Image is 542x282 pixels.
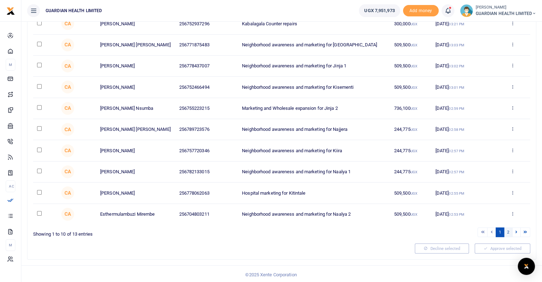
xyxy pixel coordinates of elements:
td: [PERSON_NAME] [96,77,175,98]
span: Catherine Ainomugisha [61,39,74,51]
a: UGX 7,951,973 [359,4,400,17]
td: Neighborhood awareness and marketing for Kiira [238,140,390,161]
small: 03:03 PM [449,43,464,47]
a: 2 [504,227,512,237]
td: [PERSON_NAME] [PERSON_NAME] [96,119,175,140]
td: [DATE] [431,204,495,225]
td: 509,500 [390,183,432,204]
small: 03:01 PM [449,86,464,89]
small: UGX [411,170,417,174]
td: Hospital marketing for Kitintale [238,183,390,204]
td: 256778437007 [175,56,238,77]
div: Open Intercom Messenger [518,258,535,275]
td: [PERSON_NAME] [96,161,175,183]
small: UGX [411,149,417,153]
span: Catherine Ainomugisha [61,186,74,199]
td: 509,500 [390,56,432,77]
span: Catherine Ainomugisha [61,123,74,136]
td: [DATE] [431,77,495,98]
small: 02:57 PM [449,170,464,174]
li: Toup your wallet [403,5,439,17]
a: 1 [496,227,504,237]
li: M [6,239,15,251]
small: UGX [411,64,417,68]
span: Catherine Ainomugisha [61,208,74,221]
td: 509,500 [390,77,432,98]
span: GUARDIAN HEALTH LIMITED [43,7,105,14]
td: [DATE] [431,56,495,77]
span: Catherine Ainomugisha [61,60,74,72]
li: Wallet ballance [356,4,403,17]
td: Neighborhood awareness and marketing for Naalya 2 [238,204,390,225]
a: profile-user [PERSON_NAME] GUARDIAN HEALTH LIMITED [460,4,536,17]
td: Marketing and Wholesale expansion for Jinja 2 [238,98,390,119]
td: 300,000 [390,13,432,34]
td: [DATE] [431,35,495,56]
td: Neighborhood awareness and marketing for Jinja 1 [238,56,390,77]
small: 02:55 PM [449,191,464,195]
small: UGX [411,128,417,132]
td: 509,500 [390,35,432,56]
td: 256778062063 [175,183,238,204]
span: Catherine Ainomugisha [61,17,74,30]
a: Add money [403,7,439,13]
small: UGX [411,43,417,47]
td: Esthermulambuzi Mirembe [96,204,175,225]
small: 02:57 PM [449,149,464,153]
small: 02:53 PM [449,212,464,216]
td: Kabalagala Counter repairs [238,13,390,34]
small: UGX [411,86,417,89]
span: Add money [403,5,439,17]
td: [DATE] [431,140,495,161]
span: UGX 7,951,973 [364,7,394,14]
td: 256771875483 [175,35,238,56]
td: [DATE] [431,98,495,119]
small: 02:59 PM [449,107,464,111]
li: Ac [6,180,15,192]
td: [PERSON_NAME] [96,13,175,34]
li: M [6,59,15,71]
td: [PERSON_NAME] Nsumba [96,98,175,119]
td: 256782133015 [175,161,238,183]
td: 244,775 [390,119,432,140]
td: 736,100 [390,98,432,119]
td: 244,775 [390,140,432,161]
td: Neighborhood awareness and marketing for Najjera [238,119,390,140]
span: Catherine Ainomugisha [61,102,74,115]
span: GUARDIAN HEALTH LIMITED [476,10,536,17]
span: Catherine Ainomugisha [61,165,74,178]
td: [PERSON_NAME] [96,140,175,161]
img: profile-user [460,4,473,17]
span: Catherine Ainomugisha [61,81,74,93]
td: [DATE] [431,13,495,34]
td: 256704803211 [175,204,238,225]
div: Showing 1 to 10 of 13 entries [33,227,279,238]
small: UGX [411,107,417,111]
small: 03:21 PM [449,22,464,26]
a: logo-small logo-large logo-large [6,8,15,13]
td: 509,500 [390,204,432,225]
small: [PERSON_NAME] [476,5,536,11]
td: [PERSON_NAME] [PERSON_NAME] [96,35,175,56]
img: logo-small [6,7,15,15]
td: [PERSON_NAME] [96,56,175,77]
td: 256757720346 [175,140,238,161]
small: UGX [411,22,417,26]
td: [DATE] [431,119,495,140]
td: 256752937296 [175,13,238,34]
td: [PERSON_NAME] [96,183,175,204]
td: 256752466494 [175,77,238,98]
td: Neighborhood awareness and marketing for [GEOGRAPHIC_DATA] [238,35,390,56]
td: [DATE] [431,161,495,183]
td: Neighborhood awareness and marketing for Naalya 1 [238,161,390,183]
td: 256755223215 [175,98,238,119]
small: 03:02 PM [449,64,464,68]
small: 02:58 PM [449,128,464,132]
small: UGX [411,191,417,195]
td: Neighborhood awareness and marketing for Kisementi [238,77,390,98]
td: 256789723576 [175,119,238,140]
td: [DATE] [431,183,495,204]
span: Catherine Ainomugisha [61,144,74,157]
small: UGX [411,212,417,216]
td: 244,775 [390,161,432,183]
